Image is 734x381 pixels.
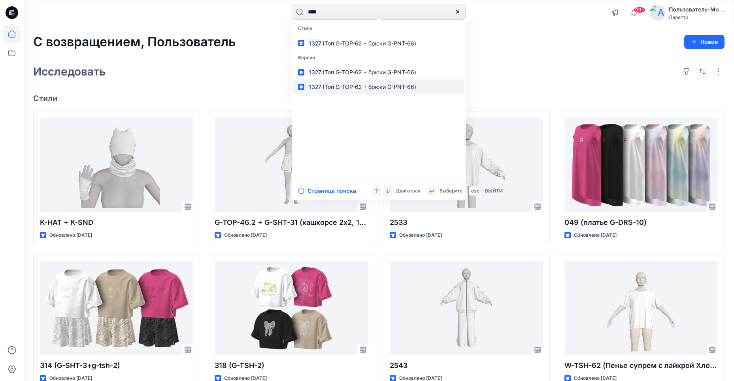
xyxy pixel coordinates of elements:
[33,94,57,103] ya-tr-span: Стили
[650,5,666,21] img: аватар
[399,231,442,240] p: Обновлено [DATE]
[308,68,323,77] mark: 1327
[33,65,106,78] ya-tr-span: Исследовать
[323,69,416,75] span: (Топ G-TOP-62 + брюки G-PNT-66)
[308,186,356,196] ya-tr-span: Страница поиска
[471,188,479,194] ya-tr-span: esc
[669,14,688,20] ya-tr-span: Ларетто
[215,118,368,212] a: G-TOP-46.2 + G-SHT-31 (кашкорсе 2х2, 100 % хлопок + футер с петлями из двух нитей, 95 % хлопок, 5...
[485,188,503,194] ya-tr-span: ВЫЙТИ
[215,261,368,355] a: 318 (G-TSH-2)
[564,261,718,355] a: W-TSH-62 (Пенье супрем с лайкрой Хлопок 95 % эластан 5 %)
[390,118,543,212] a: 2533
[390,217,543,228] p: 2533
[298,55,315,60] ya-tr-span: Версии
[309,40,321,47] ya-tr-span: 1327
[40,217,193,228] p: K-HAT + K-SND
[215,360,368,371] p: 318 (G-TSH-2)
[634,7,645,13] span: 99+
[440,188,462,194] ya-tr-span: Выберите
[298,186,356,196] button: Страница поиска
[215,217,368,228] p: G-TOP-46.2 + G-SHT-31 (кашкорсе 2х2, 100 % хлопок + футер с петлями из двух нитей, 95 % хлопок, 5...
[574,231,617,240] p: Обновлено [DATE]
[293,36,464,51] a: 1327(Топ G-TOP-62 + брюки G-PNT-66)
[40,118,193,212] a: K-HAT + K-SND
[40,360,193,371] p: 314 (G-SHT-3+g-tsh-2)
[49,232,92,238] ya-tr-span: Обновлено [DATE]
[40,261,193,355] a: 314 (G-SHT-3+g-tsh-2)
[396,188,421,194] ya-tr-span: Двигаться
[323,83,416,90] span: (Топ G-TOP-62 + брюки G-PNT-66)
[564,118,718,212] a: 049 (платье G-DRS-10)
[684,35,725,49] button: Новое
[390,261,543,355] a: 2543
[564,218,647,226] ya-tr-span: 049 (платье G-DRS-10)
[323,40,416,47] ya-tr-span: (Топ G-TOP-62 + брюки G-PNT-66)
[293,65,464,79] a: 1327(Топ G-TOP-62 + брюки G-PNT-66)
[293,79,464,94] a: 1327(Топ G-TOP-62 + брюки G-PNT-66)
[224,231,267,240] p: Обновлено [DATE]
[298,25,312,31] ya-tr-span: Стили
[308,82,323,91] mark: 1327
[33,34,236,49] ya-tr-span: С возвращением, Пользователь
[390,360,543,371] p: 2543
